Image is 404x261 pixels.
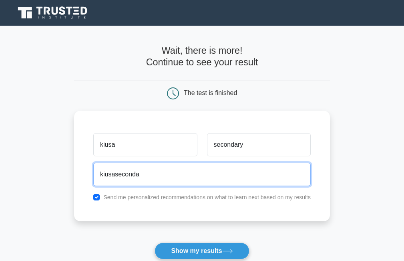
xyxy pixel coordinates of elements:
h4: Wait, there is more! Continue to see your result [74,45,330,67]
input: Last name [207,133,311,156]
label: Send me personalized recommendations on what to learn next based on my results [103,194,311,200]
input: First name [93,133,197,156]
button: Show my results [155,243,249,259]
input: Email [93,163,311,186]
div: The test is finished [184,89,237,96]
